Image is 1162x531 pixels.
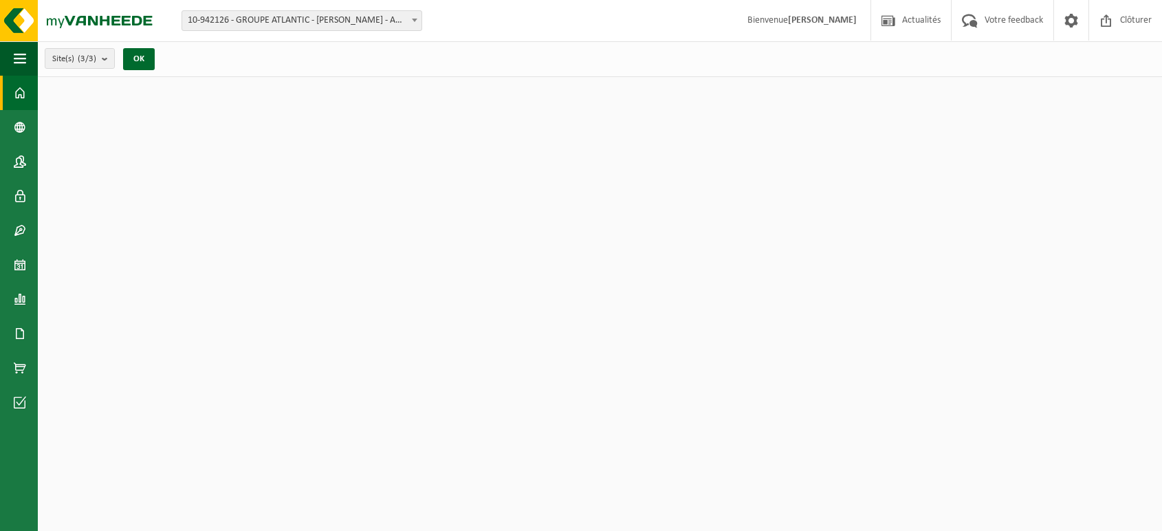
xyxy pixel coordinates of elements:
[78,54,96,63] count: (3/3)
[788,15,857,25] strong: [PERSON_NAME]
[182,10,422,31] span: 10-942126 - GROUPE ATLANTIC - MERVILLE BILLY BERCLAU - AMBB - BILLY BERCLAU
[52,49,96,69] span: Site(s)
[182,11,421,30] span: 10-942126 - GROUPE ATLANTIC - MERVILLE BILLY BERCLAU - AMBB - BILLY BERCLAU
[123,48,155,70] button: OK
[45,48,115,69] button: Site(s)(3/3)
